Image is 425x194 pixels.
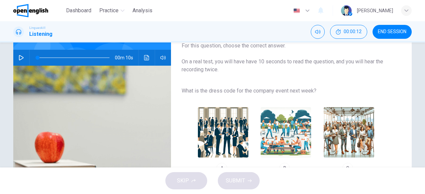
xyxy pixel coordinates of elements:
[357,7,393,15] div: [PERSON_NAME]
[342,163,353,173] div: C
[341,5,352,16] img: Profile picture
[29,26,45,30] span: Linguaskill
[261,107,311,158] img: B
[132,7,152,15] span: Analysis
[97,5,127,17] button: Practice
[195,104,251,176] button: A
[141,50,152,66] button: Click to see the audio transcription
[130,5,155,17] button: Analysis
[216,163,227,173] div: A
[258,104,314,176] button: B
[344,29,362,34] span: 00:00:12
[373,25,412,39] button: END SESSION
[63,5,94,17] button: Dashboard
[324,107,374,158] img: C
[279,163,290,173] div: B
[182,42,390,50] span: For this question, choose the correct answer.
[13,4,48,17] img: OpenEnglish logo
[198,107,248,158] img: A
[115,50,138,66] span: 00m 10s
[311,25,325,39] div: Mute
[378,29,406,34] span: END SESSION
[330,25,367,39] div: Hide
[182,87,390,95] span: What is the dress code for the company event next week?
[321,104,377,176] button: C
[99,7,119,15] span: Practice
[182,58,390,74] span: On a real test, you will have have 10 seconds to read the question, and you will hear the recordi...
[29,30,52,38] h1: Listening
[13,4,63,17] a: OpenEnglish logo
[330,25,367,39] button: 00:00:12
[66,7,91,15] span: Dashboard
[293,8,301,13] img: en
